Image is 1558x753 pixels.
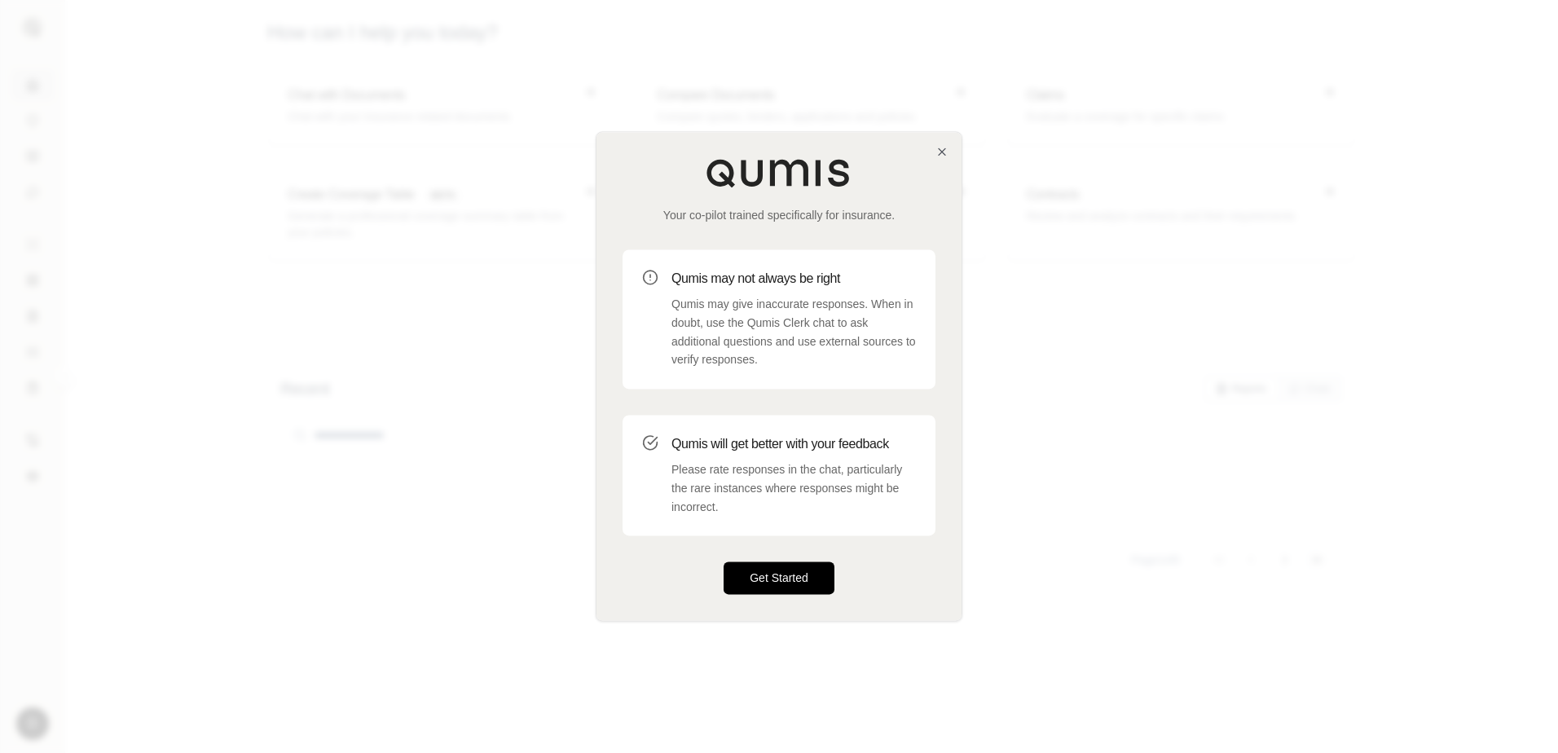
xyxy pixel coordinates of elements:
[671,295,916,369] p: Qumis may give inaccurate responses. When in doubt, use the Qumis Clerk chat to ask additional qu...
[671,269,916,288] h3: Qumis may not always be right
[706,158,852,187] img: Qumis Logo
[671,460,916,516] p: Please rate responses in the chat, particularly the rare instances where responses might be incor...
[671,434,916,454] h3: Qumis will get better with your feedback
[623,207,935,223] p: Your co-pilot trained specifically for insurance.
[724,562,834,595] button: Get Started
